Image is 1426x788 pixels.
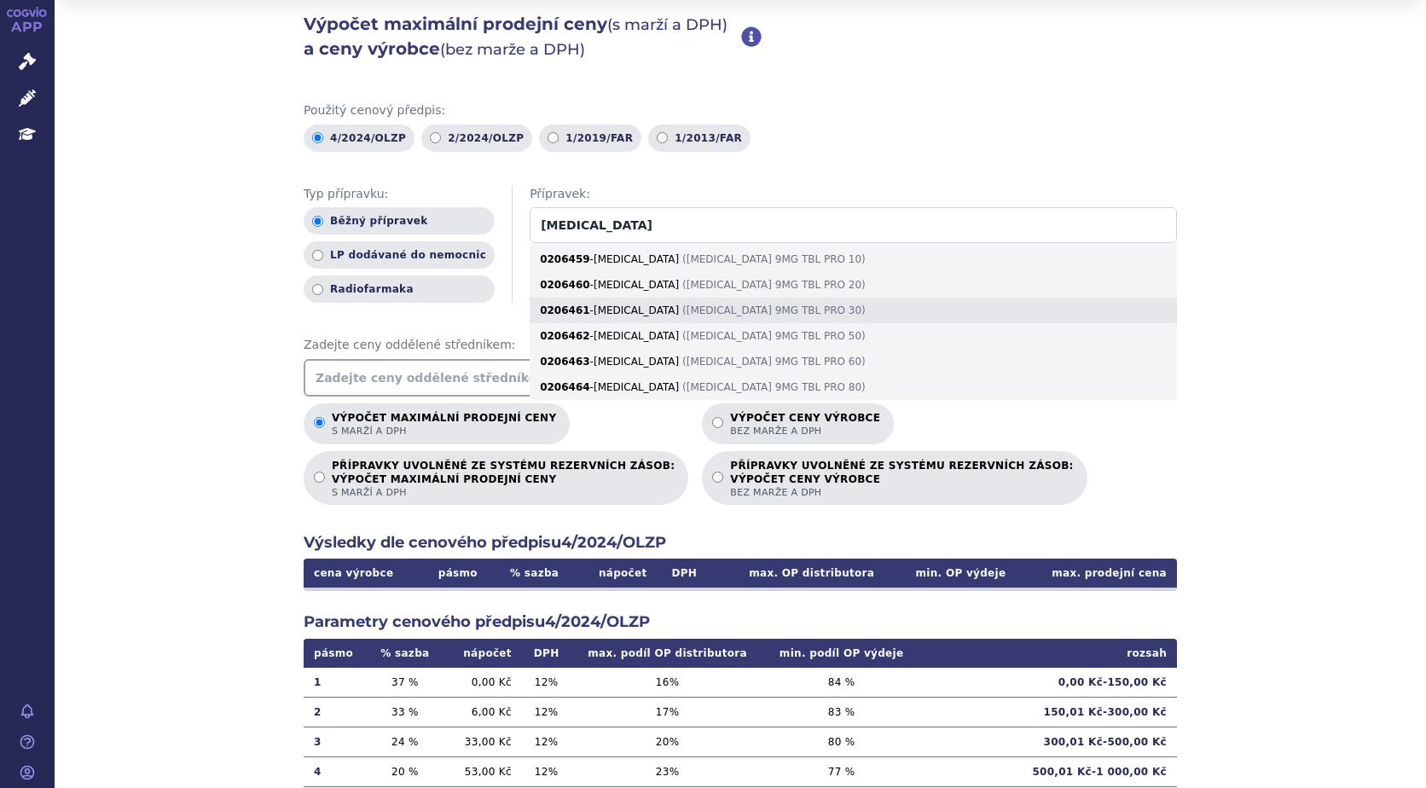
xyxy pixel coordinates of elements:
td: 12 % [522,668,571,698]
label: Radiofarmaka [304,275,495,303]
th: % sazba [368,639,442,668]
td: 53,00 Kč [442,756,521,786]
td: 12 % [522,756,571,786]
input: PŘÍPRAVKY UVOLNĚNÉ ZE SYSTÉMU REZERVNÍCH ZÁSOB:VÝPOČET MAXIMÁLNÍ PRODEJNÍ CENYs marží a DPH [314,472,325,483]
label: LP dodávané do nemocnic [304,241,495,269]
input: 0206459-[MEDICAL_DATA] ([MEDICAL_DATA] 9MG TBL PRO 10)0206460-[MEDICAL_DATA] ([MEDICAL_DATA] 9MG ... [530,207,1177,243]
td: 17 % [571,697,763,727]
h2: Parametry cenového předpisu 4/2024/OLZP [304,611,1177,633]
th: pásmo [422,559,493,588]
td: 6,00 Kč [442,697,521,727]
td: 0,00 Kč - 150,00 Kč [919,668,1177,698]
th: max. prodejní cena [1016,559,1177,588]
input: Radiofarmaka [312,284,323,295]
td: 20 % [368,756,442,786]
td: 12 % [522,697,571,727]
p: Výpočet ceny výrobce [730,412,880,437]
strong: VÝPOČET MAXIMÁLNÍ PRODEJNÍ CENY [332,472,675,486]
td: 16 % [571,668,763,698]
label: 2/2024/OLZP [421,125,532,152]
strong: VÝPOČET CENY VÝROBCE [730,472,1073,486]
input: 2/2024/OLZP [430,132,441,143]
th: nápočet [576,559,658,588]
th: max. OP distributora [711,559,884,588]
input: 1/2019/FAR [548,132,559,143]
td: 83 % [764,697,919,727]
label: 1/2019/FAR [539,125,641,152]
td: 20 % [571,727,763,756]
th: max. podíl OP distributora [571,639,763,668]
input: Výpočet ceny výrobcebez marže a DPH [712,417,723,428]
td: 37 % [368,668,442,698]
input: Výpočet maximální prodejní cenys marží a DPH [314,417,325,428]
p: PŘÍPRAVKY UVOLNĚNÉ ZE SYSTÉMU REZERVNÍCH ZÁSOB: [730,460,1073,499]
td: 300,01 Kč - 500,00 Kč [919,727,1177,756]
td: 500,01 Kč - 1 000,00 Kč [919,756,1177,786]
input: PŘÍPRAVKY UVOLNĚNÉ ZE SYSTÉMU REZERVNÍCH ZÁSOB:VÝPOČET CENY VÝROBCEbez marže a DPH [712,472,723,483]
input: 1/2013/FAR [657,132,668,143]
th: % sazba [493,559,575,588]
h2: Výsledky dle cenového předpisu 4/2024/OLZP [304,532,1177,553]
td: 84 % [764,668,919,698]
td: 12 % [522,727,571,756]
td: 24 % [368,727,442,756]
td: 33,00 Kč [442,727,521,756]
td: 150,01 Kč - 300,00 Kč [919,697,1177,727]
span: Použitý cenový předpis: [304,102,1177,119]
td: 1 [304,668,368,698]
span: Typ přípravku: [304,186,495,203]
th: min. OP výdeje [884,559,1016,588]
th: min. podíl OP výdeje [764,639,919,668]
th: pásmo [304,639,368,668]
span: s marží a DPH [332,425,556,437]
span: Přípravek: [530,186,1177,203]
span: bez marže a DPH [730,425,880,437]
label: 1/2013/FAR [648,125,751,152]
input: Běžný přípravek [312,216,323,227]
td: 77 % [764,756,919,786]
input: LP dodávané do nemocnic [312,250,323,261]
h2: Výpočet maximální prodejní ceny a ceny výrobce [304,12,741,61]
th: DPH [522,639,571,668]
td: 3 [304,727,368,756]
input: Zadejte ceny oddělené středníkem [304,359,1177,397]
p: Výpočet maximální prodejní ceny [332,412,556,437]
input: 4/2024/OLZP [312,132,323,143]
td: 0,00 Kč [442,668,521,698]
span: (bez marže a DPH) [440,40,585,59]
th: nápočet [442,639,521,668]
p: PŘÍPRAVKY UVOLNĚNÉ ZE SYSTÉMU REZERVNÍCH ZÁSOB: [332,460,675,499]
span: bez marže a DPH [730,486,1073,499]
th: DPH [658,559,712,588]
label: 4/2024/OLZP [304,125,414,152]
td: 23 % [571,756,763,786]
td: 80 % [764,727,919,756]
th: cena výrobce [304,559,422,588]
td: 4 [304,756,368,786]
label: Běžný přípravek [304,207,495,235]
span: (s marží a DPH) [607,15,727,34]
td: 2 [304,697,368,727]
span: Zadejte ceny oddělené středníkem: [304,337,1177,354]
td: 33 % [368,697,442,727]
span: s marží a DPH [332,486,675,499]
th: rozsah [919,639,1177,668]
